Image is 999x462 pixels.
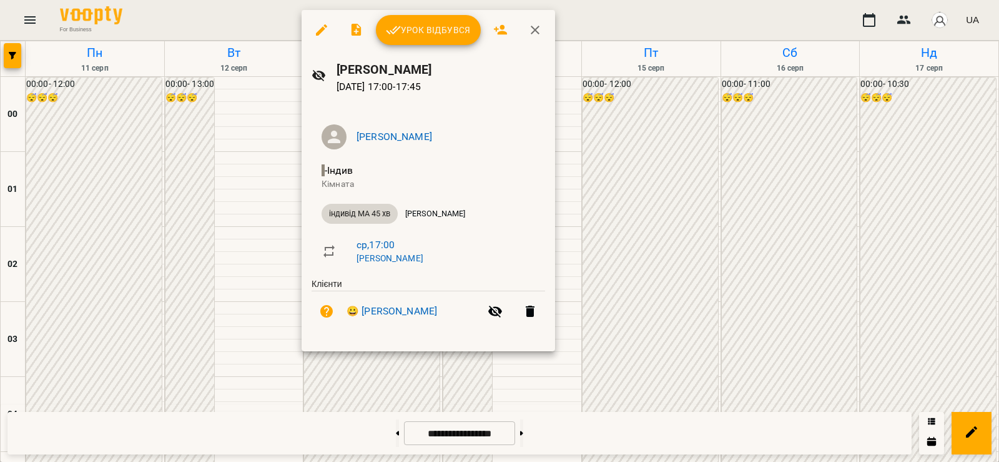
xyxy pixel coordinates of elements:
[322,164,355,176] span: - Індив
[337,60,545,79] h6: [PERSON_NAME]
[398,204,473,224] div: [PERSON_NAME]
[357,239,395,251] a: ср , 17:00
[312,278,545,336] ul: Клієнти
[322,208,398,219] span: індивід МА 45 хв
[337,79,545,94] p: [DATE] 17:00 - 17:45
[322,178,535,191] p: Кімната
[398,208,473,219] span: [PERSON_NAME]
[386,23,471,38] span: Урок відбувся
[376,15,481,45] button: Урок відбувся
[357,253,423,263] a: [PERSON_NAME]
[312,296,342,326] button: Візит ще не сплачено. Додати оплату?
[347,304,437,319] a: 😀 [PERSON_NAME]
[357,131,432,143] a: [PERSON_NAME]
